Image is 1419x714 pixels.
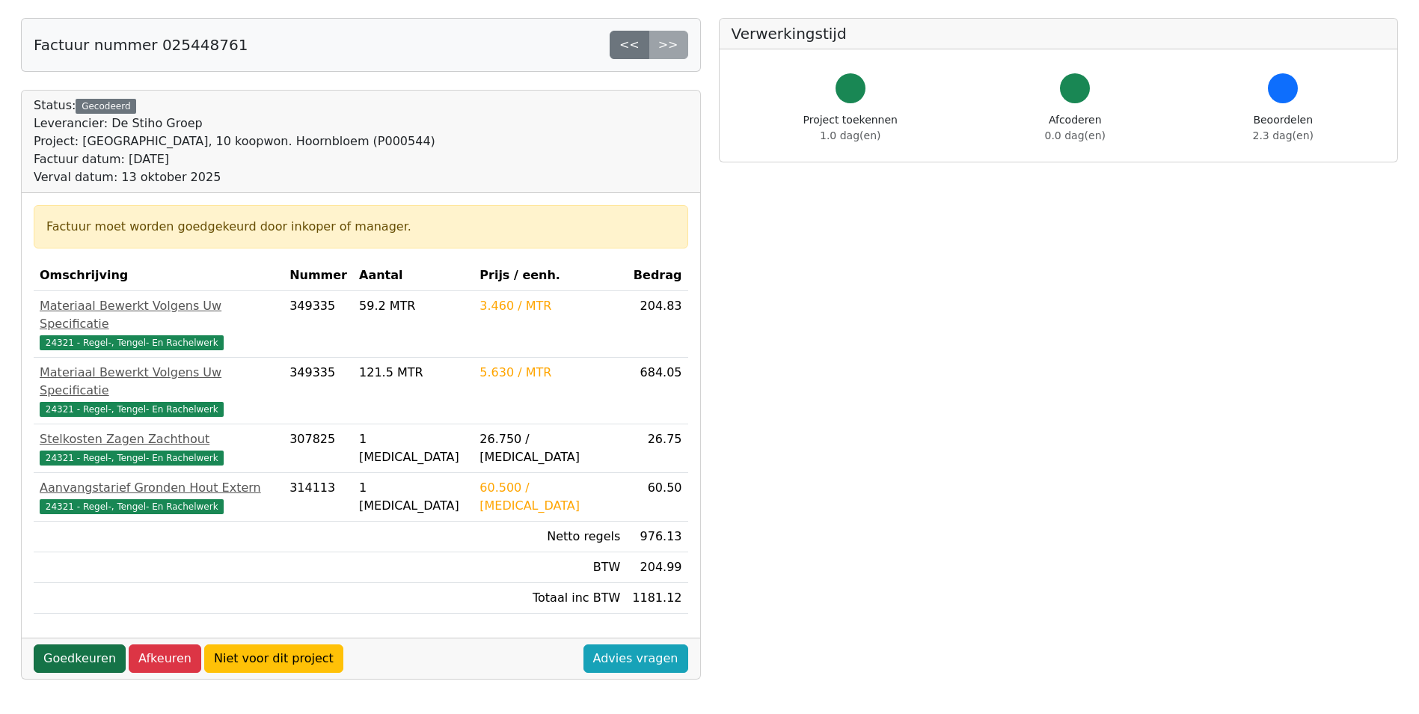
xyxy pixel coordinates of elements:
th: Omschrijving [34,260,284,291]
span: 2.3 dag(en) [1253,129,1314,141]
td: 349335 [284,358,353,424]
div: Beoordelen [1253,112,1314,144]
div: 59.2 MTR [359,297,468,315]
a: Goedkeuren [34,644,126,673]
div: Project: [GEOGRAPHIC_DATA], 10 koopwon. Hoornbloem (P000544) [34,132,435,150]
div: Verval datum: 13 oktober 2025 [34,168,435,186]
div: 121.5 MTR [359,364,468,382]
div: Factuur moet worden goedgekeurd door inkoper of manager. [46,218,675,236]
h5: Factuur nummer 025448761 [34,36,248,54]
td: Netto regels [473,522,626,552]
a: Stelkosten Zagen Zachthout24321 - Regel-, Tengel- En Rachelwerk [40,430,278,466]
div: 26.750 / [MEDICAL_DATA] [479,430,620,466]
a: Materiaal Bewerkt Volgens Uw Specificatie24321 - Regel-, Tengel- En Rachelwerk [40,364,278,418]
div: Materiaal Bewerkt Volgens Uw Specificatie [40,364,278,400]
td: 26.75 [626,424,687,473]
div: Aanvangstarief Gronden Hout Extern [40,479,278,497]
div: 5.630 / MTR [479,364,620,382]
td: 976.13 [626,522,687,552]
span: 0.0 dag(en) [1045,129,1106,141]
a: Aanvangstarief Gronden Hout Extern24321 - Regel-, Tengel- En Rachelwerk [40,479,278,515]
td: 60.50 [626,473,687,522]
th: Nummer [284,260,353,291]
div: Afcoderen [1045,112,1106,144]
a: Materiaal Bewerkt Volgens Uw Specificatie24321 - Regel-, Tengel- En Rachelwerk [40,297,278,351]
div: Project toekennen [803,112,898,144]
div: Leverancier: De Stiho Groep [34,115,435,132]
div: Gecodeerd [76,99,136,114]
td: 204.99 [626,552,687,583]
div: Stelkosten Zagen Zachthout [40,430,278,448]
span: 24321 - Regel-, Tengel- En Rachelwerk [40,402,224,417]
span: 24321 - Regel-, Tengel- En Rachelwerk [40,499,224,514]
td: 349335 [284,291,353,358]
div: 1 [MEDICAL_DATA] [359,430,468,466]
div: 60.500 / [MEDICAL_DATA] [479,479,620,515]
div: Status: [34,97,435,186]
td: BTW [473,552,626,583]
h5: Verwerkingstijd [732,25,1386,43]
td: 204.83 [626,291,687,358]
td: 684.05 [626,358,687,424]
td: 314113 [284,473,353,522]
div: 3.460 / MTR [479,297,620,315]
span: 1.0 dag(en) [820,129,880,141]
td: 1181.12 [626,583,687,614]
th: Prijs / eenh. [473,260,626,291]
a: Afkeuren [129,644,201,673]
span: 24321 - Regel-, Tengel- En Rachelwerk [40,451,224,466]
td: 307825 [284,424,353,473]
span: 24321 - Regel-, Tengel- En Rachelwerk [40,335,224,350]
a: Advies vragen [583,644,688,673]
a: Niet voor dit project [204,644,343,673]
th: Aantal [353,260,473,291]
td: Totaal inc BTW [473,583,626,614]
div: 1 [MEDICAL_DATA] [359,479,468,515]
th: Bedrag [626,260,687,291]
div: Materiaal Bewerkt Volgens Uw Specificatie [40,297,278,333]
a: << [610,31,649,59]
div: Factuur datum: [DATE] [34,150,435,168]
